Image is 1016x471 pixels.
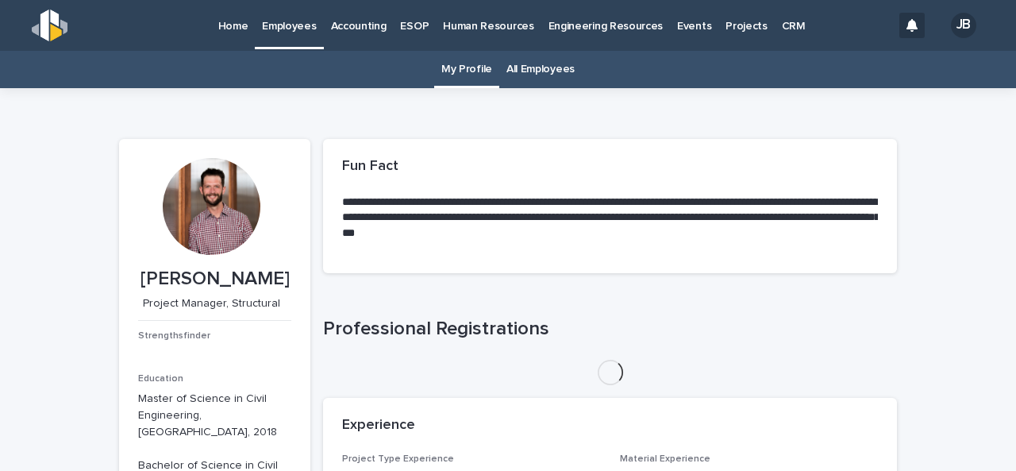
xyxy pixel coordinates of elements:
h2: Experience [342,417,415,434]
h1: Professional Registrations [323,318,897,341]
a: My Profile [441,51,492,88]
img: s5b5MGTdWwFoU4EDV7nw [32,10,67,41]
span: Project Type Experience [342,454,454,464]
a: All Employees [506,51,575,88]
span: Education [138,374,183,384]
h2: Fun Fact [342,158,398,176]
p: [PERSON_NAME] [138,268,291,291]
div: JB [951,13,976,38]
p: Project Manager, Structural [138,297,285,311]
span: Strengthsfinder [138,331,210,341]
span: Material Experience [620,454,710,464]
